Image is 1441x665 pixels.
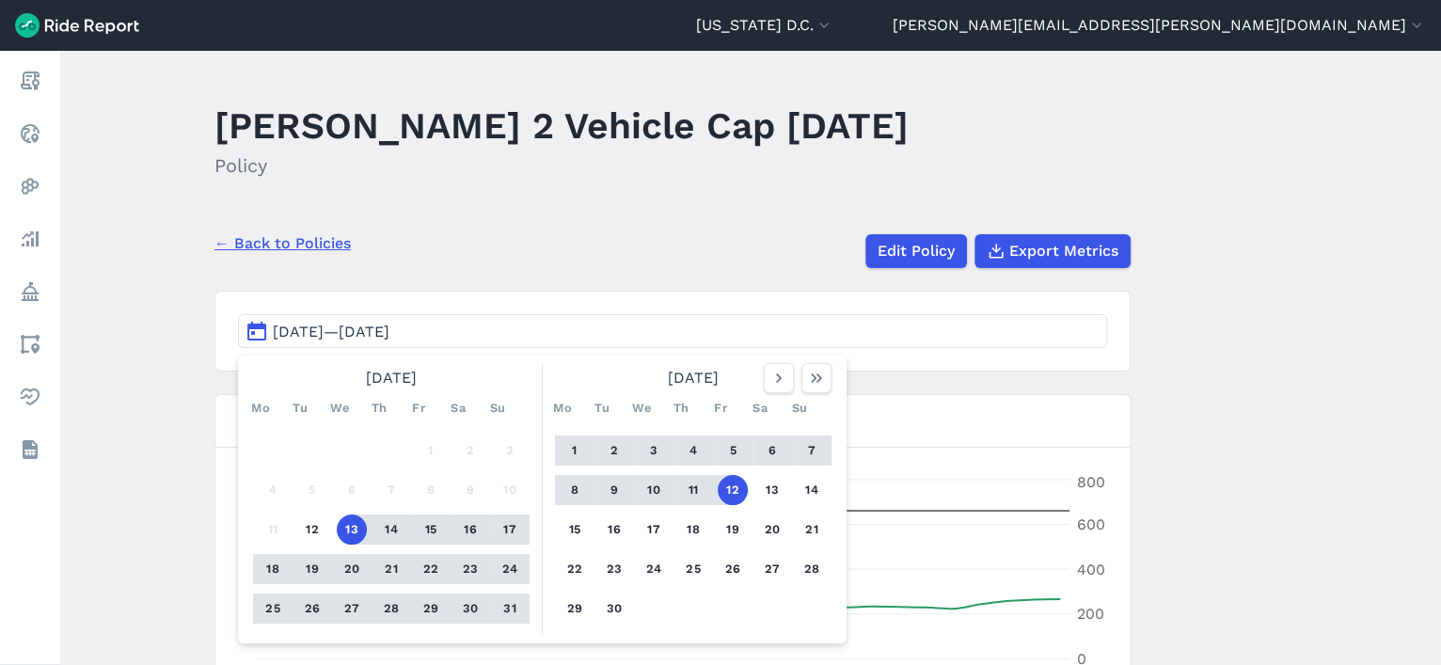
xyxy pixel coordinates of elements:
[705,393,736,423] div: Fr
[560,554,590,584] button: 22
[13,117,47,150] a: Realtime
[376,515,406,545] button: 14
[495,594,525,624] button: 31
[757,554,787,584] button: 27
[455,594,485,624] button: 30
[599,554,629,584] button: 23
[214,232,351,255] a: ← Back to Policies
[696,14,833,37] button: [US_STATE] D.C.
[626,393,657,423] div: We
[757,515,787,545] button: 20
[13,64,47,98] a: Report
[495,554,525,584] button: 24
[258,594,288,624] button: 25
[13,327,47,361] a: Areas
[560,435,590,466] button: 1
[666,393,696,423] div: Th
[15,13,139,38] img: Ride Report
[678,435,708,466] button: 4
[364,393,394,423] div: Th
[455,554,485,584] button: 23
[297,475,327,505] button: 5
[560,594,590,624] button: 29
[560,515,590,545] button: 15
[974,234,1131,268] button: Export Metrics
[337,475,367,505] button: 6
[639,515,669,545] button: 17
[238,314,1107,348] button: [DATE]—[DATE]
[416,515,446,545] button: 15
[13,222,47,256] a: Analyze
[560,475,590,505] button: 8
[1077,473,1105,491] tspan: 800
[1077,605,1104,623] tspan: 200
[1077,561,1105,578] tspan: 400
[893,14,1426,37] button: [PERSON_NAME][EMAIL_ADDRESS][PERSON_NAME][DOMAIN_NAME]
[376,475,406,505] button: 7
[455,475,485,505] button: 9
[784,393,815,423] div: Su
[285,393,315,423] div: Tu
[258,554,288,584] button: 18
[547,393,578,423] div: Mo
[376,554,406,584] button: 21
[258,475,288,505] button: 4
[483,393,513,423] div: Su
[297,554,327,584] button: 19
[797,475,827,505] button: 14
[325,393,355,423] div: We
[599,594,629,624] button: 30
[337,594,367,624] button: 27
[455,435,485,466] button: 2
[797,515,827,545] button: 21
[757,475,787,505] button: 13
[639,435,669,466] button: 3
[376,594,406,624] button: 28
[297,594,327,624] button: 26
[337,515,367,545] button: 13
[455,515,485,545] button: 16
[718,475,748,505] button: 12
[214,151,909,180] h2: Policy
[547,363,839,393] div: [DATE]
[245,363,537,393] div: [DATE]
[587,393,617,423] div: Tu
[495,475,525,505] button: 10
[639,554,669,584] button: 24
[718,515,748,545] button: 19
[214,100,909,151] h1: [PERSON_NAME] 2 Vehicle Cap [DATE]
[718,435,748,466] button: 5
[416,594,446,624] button: 29
[416,554,446,584] button: 22
[337,554,367,584] button: 20
[865,234,967,268] a: Edit Policy
[718,554,748,584] button: 26
[797,554,827,584] button: 28
[404,393,434,423] div: Fr
[678,515,708,545] button: 18
[745,393,775,423] div: Sa
[416,435,446,466] button: 1
[215,395,1130,448] h3: Compliance for [PERSON_NAME] 2 Vehicle Cap [DATE]
[678,554,708,584] button: 25
[599,435,629,466] button: 2
[297,515,327,545] button: 12
[639,475,669,505] button: 10
[757,435,787,466] button: 6
[678,475,708,505] button: 11
[13,433,47,467] a: Datasets
[599,515,629,545] button: 16
[13,380,47,414] a: Health
[416,475,446,505] button: 8
[13,275,47,309] a: Policy
[797,435,827,466] button: 7
[495,515,525,545] button: 17
[13,169,47,203] a: Heatmaps
[495,435,525,466] button: 3
[1077,515,1105,533] tspan: 600
[245,393,276,423] div: Mo
[273,323,389,340] span: [DATE]—[DATE]
[599,475,629,505] button: 9
[258,515,288,545] button: 11
[1009,240,1118,262] span: Export Metrics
